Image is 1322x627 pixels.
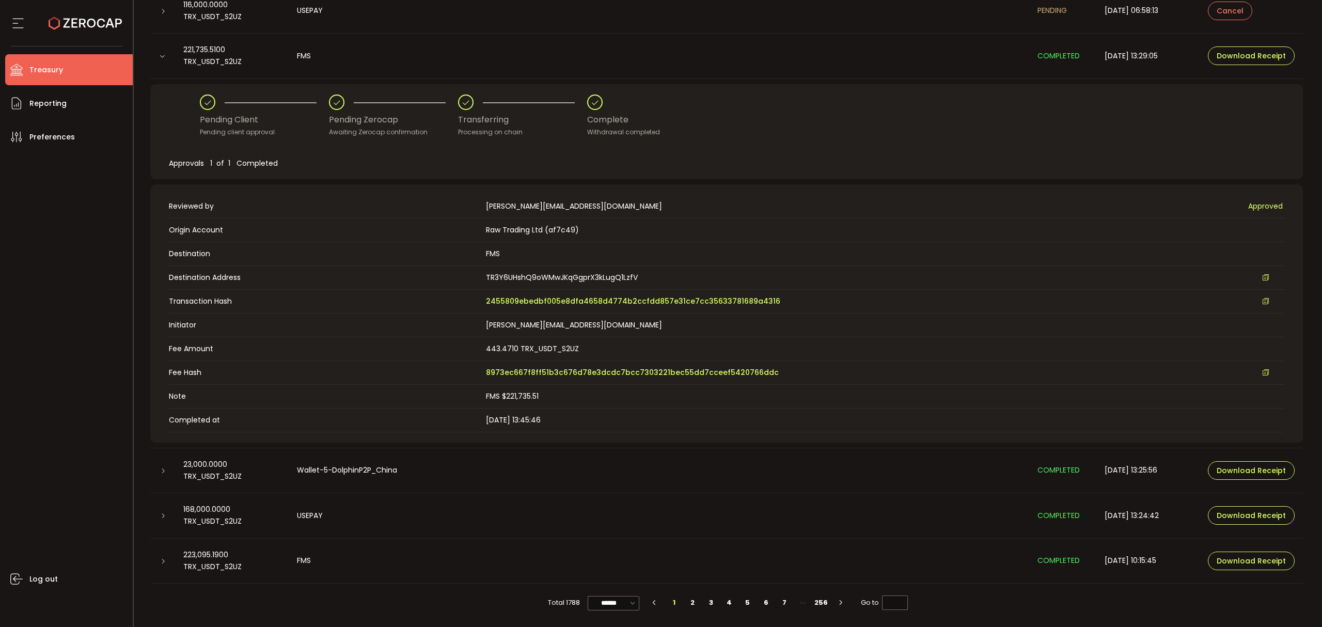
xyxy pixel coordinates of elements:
[486,320,662,330] span: [PERSON_NAME][EMAIL_ADDRESS][DOMAIN_NAME]
[1037,5,1067,15] span: PENDING
[587,110,660,130] div: Complete
[1037,510,1080,521] span: COMPLETED
[1208,552,1295,570] button: Download Receipt
[169,343,481,354] span: Fee Amount
[169,225,481,236] span: Origin Account
[175,549,289,573] div: 223,095.1900 TRX_USDT_S2UZ
[1208,2,1252,20] button: Cancel
[169,367,481,378] span: Fee Hash
[665,595,684,610] li: 1
[1037,555,1080,566] span: COMPLETED
[289,464,1029,476] div: Wallet-5-DolphinP2P_China
[175,459,289,482] div: 23,000.0000 TRX_USDT_S2UZ
[169,158,278,168] span: Approvals 1 of 1 Completed
[1217,52,1286,59] span: Download Receipt
[289,510,1029,522] div: USEPAY
[486,391,539,401] span: FMS $221,735.51
[169,272,481,283] span: Destination Address
[548,595,580,610] span: Total 1788
[29,62,63,77] span: Treasury
[486,415,541,425] span: [DATE] 13:45:46
[1208,46,1295,65] button: Download Receipt
[169,296,481,307] span: Transaction Hash
[169,201,481,212] span: Reviewed by
[289,555,1029,567] div: FMS
[812,595,830,610] li: 256
[861,595,908,610] span: Go to
[486,225,579,235] span: Raw Trading Ltd (af7c49)
[775,595,794,610] li: 7
[587,127,660,137] div: Withdrawal completed
[1037,51,1080,61] span: COMPLETED
[1096,464,1200,476] div: [DATE] 13:25:56
[1217,467,1286,474] span: Download Receipt
[486,272,638,283] span: TR3Y6UHshQ9oWMwJKqGgprX3kLugQ1LzfV
[757,595,776,610] li: 6
[458,127,587,137] div: Processing on chain
[1217,557,1286,565] span: Download Receipt
[738,595,757,610] li: 5
[1217,7,1244,14] span: Cancel
[486,201,662,212] span: [PERSON_NAME][EMAIL_ADDRESS][DOMAIN_NAME]
[1096,555,1200,567] div: [DATE] 10:15:45
[1208,506,1295,525] button: Download Receipt
[458,110,587,130] div: Transferring
[1096,50,1200,62] div: [DATE] 13:29:05
[169,391,481,402] span: Note
[486,296,780,307] span: 2455809ebedbf005e8dfa4658d4774b2ccfdd857e31ce7cc35633781689a4316
[1217,512,1286,519] span: Download Receipt
[175,44,289,68] div: 221,735.5100 TRX_USDT_S2UZ
[702,595,720,610] li: 3
[1096,510,1200,522] div: [DATE] 13:24:42
[486,343,579,354] span: 443.4710 TRX_USDT_S2UZ
[169,248,481,259] span: Destination
[1248,201,1283,212] span: Approved
[200,127,329,137] div: Pending client approval
[169,415,481,426] span: Completed at
[289,5,1029,17] div: USEPAY
[1270,577,1322,627] iframe: Chat Widget
[289,50,1029,62] div: FMS
[329,110,458,130] div: Pending Zerocap
[29,572,58,587] span: Log out
[486,367,779,378] span: 8973ec667f8ff51b3c676d78e3dcdc7bcc7303221bec55dd7cceef5420766ddc
[486,248,500,259] span: FMS
[720,595,739,610] li: 4
[329,127,458,137] div: Awaiting Zerocap confirmation
[1037,465,1080,475] span: COMPLETED
[169,320,481,331] span: Initiator
[29,96,67,111] span: Reporting
[1096,5,1200,17] div: [DATE] 06:58:13
[200,110,329,130] div: Pending Client
[29,130,75,145] span: Preferences
[175,504,289,527] div: 168,000.0000 TRX_USDT_S2UZ
[1208,461,1295,480] button: Download Receipt
[684,595,702,610] li: 2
